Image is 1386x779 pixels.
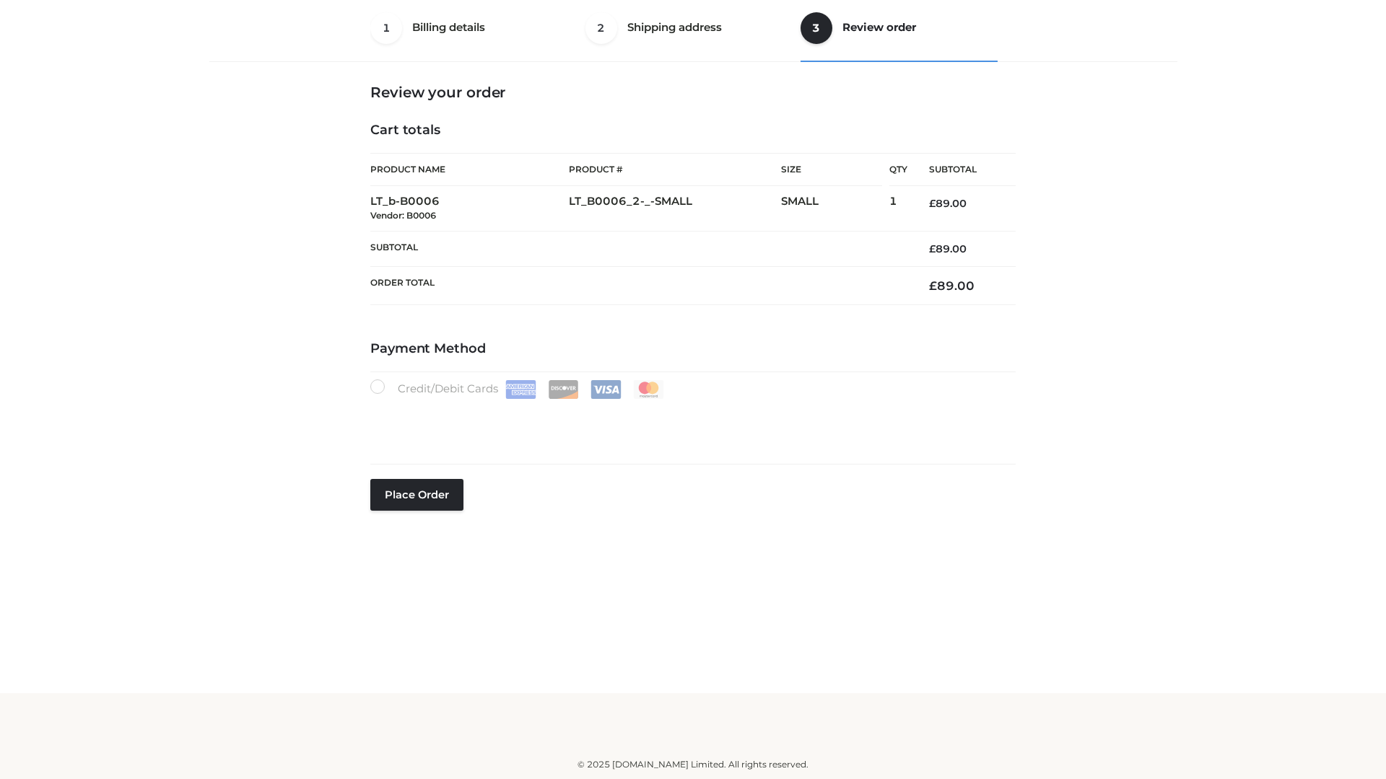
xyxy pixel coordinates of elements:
bdi: 89.00 [929,278,975,293]
td: LT_b-B0006 [370,186,569,232]
th: Qty [889,153,907,186]
td: SMALL [781,186,889,232]
img: Amex [505,380,536,399]
td: LT_B0006_2-_-SMALL [569,186,781,232]
bdi: 89.00 [929,197,967,210]
td: 1 [889,186,907,232]
button: Place order [370,479,463,511]
th: Subtotal [370,231,907,266]
bdi: 89.00 [929,242,967,255]
span: £ [929,242,936,255]
img: Discover [548,380,579,399]
img: Visa [590,380,622,399]
th: Order Total [370,267,907,305]
th: Size [781,154,882,186]
th: Product # [569,153,781,186]
th: Product Name [370,153,569,186]
h3: Review your order [370,84,1016,101]
h4: Payment Method [370,341,1016,357]
iframe: Secure payment input frame [367,396,1013,449]
div: © 2025 [DOMAIN_NAME] Limited. All rights reserved. [214,757,1172,772]
span: £ [929,278,937,293]
label: Credit/Debit Cards [370,379,666,399]
th: Subtotal [907,154,1016,186]
span: £ [929,197,936,210]
img: Mastercard [633,380,664,399]
h4: Cart totals [370,123,1016,138]
small: Vendor: B0006 [370,210,436,221]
